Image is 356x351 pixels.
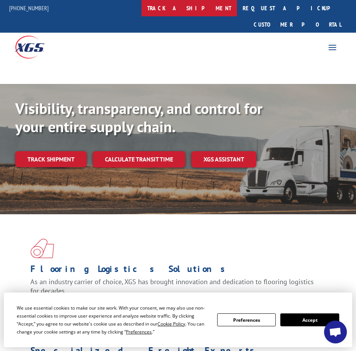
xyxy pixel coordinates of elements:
[217,313,276,326] button: Preferences
[248,16,347,33] a: Customer Portal
[157,321,185,327] span: Cookie Policy
[17,304,208,336] div: We use essential cookies to make our site work. With your consent, we may also use non-essential ...
[126,329,152,335] span: Preferences
[4,292,352,347] div: Cookie Consent Prompt
[93,151,185,168] a: Calculate transit time
[30,264,320,277] h1: Flooring Logistics Solutions
[9,4,49,12] a: [PHONE_NUMBER]
[324,321,347,343] div: Open chat
[30,277,314,295] span: As an industry carrier of choice, XGS has brought innovation and dedication to flooring logistics...
[30,239,54,258] img: xgs-icon-total-supply-chain-intelligence-red
[280,313,339,326] button: Accept
[15,151,87,167] a: Track shipment
[191,151,256,168] a: XGS ASSISTANT
[15,98,262,136] b: Visibility, transparency, and control for your entire supply chain.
